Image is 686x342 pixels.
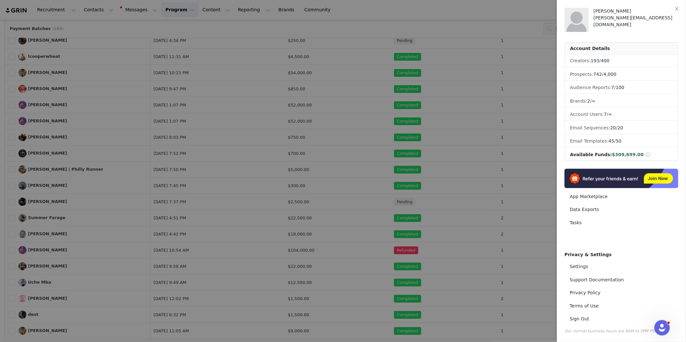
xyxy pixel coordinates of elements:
div: [PERSON_NAME] [594,8,678,15]
span: 50 [616,138,622,144]
span: 193 [591,58,599,63]
li: Audience Reports: / [565,82,678,94]
li: Account Users: [565,108,678,121]
span: 4,000 [604,72,617,77]
span: / [591,58,609,63]
span: 742 [593,72,602,77]
a: Terms of Use [565,300,678,312]
span: Our normal business hours are 8AM to 5PM PST. [565,329,658,333]
span: / [608,138,621,144]
span: $309,699.00 [612,152,644,157]
span: 7 [604,112,607,117]
span: / [587,98,596,104]
li: Brands: [565,95,678,107]
span: Privacy & Settings [565,252,612,257]
span: 45 [608,138,614,144]
li: Email Sequences: [565,122,678,134]
span: Available Funds: [570,152,612,157]
span: 20 [610,125,616,130]
a: Support Documentation [565,274,678,286]
li: Creators: [565,55,678,67]
span: 20 [618,125,623,130]
a: Data Exports [565,204,678,216]
a: Settings [565,261,678,273]
div: Account Details [565,43,678,55]
a: Privacy Policy [565,287,678,299]
img: Refer & Earn [565,169,678,188]
li: Prospects: [565,68,678,81]
span: 100 [616,85,625,90]
span: / [610,125,623,130]
i: icon: close [674,6,680,11]
span: / [604,112,612,117]
a: Tasks [565,217,678,229]
img: placeholder-profile.jpg [565,8,589,32]
a: App Marketplace [565,191,678,203]
a: Sign Out [565,313,678,325]
span: / [593,72,617,77]
span: 2 [587,98,590,104]
div: [PERSON_NAME][EMAIL_ADDRESS][DOMAIN_NAME] [594,15,678,28]
li: Email Templates: [565,135,678,147]
span: 7 [611,85,614,90]
span: ∞ [592,98,596,104]
span: ∞ [608,112,612,117]
span: 400 [601,58,610,63]
iframe: Intercom live chat [654,320,670,336]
